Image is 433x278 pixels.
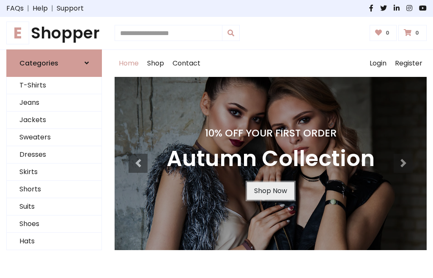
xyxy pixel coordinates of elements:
[7,146,101,164] a: Dresses
[7,198,101,215] a: Suits
[57,3,84,14] a: Support
[247,182,294,200] a: Shop Now
[7,215,101,233] a: Shoes
[167,146,375,172] h3: Autumn Collection
[33,3,48,14] a: Help
[19,59,58,67] h6: Categories
[7,94,101,112] a: Jeans
[370,25,397,41] a: 0
[143,50,168,77] a: Shop
[7,233,101,250] a: Hats
[24,3,33,14] span: |
[48,3,57,14] span: |
[6,3,24,14] a: FAQs
[6,49,102,77] a: Categories
[384,29,392,37] span: 0
[6,24,102,43] h1: Shopper
[413,29,421,37] span: 0
[391,50,427,77] a: Register
[7,112,101,129] a: Jackets
[365,50,391,77] a: Login
[7,129,101,146] a: Sweaters
[7,164,101,181] a: Skirts
[6,24,102,43] a: EShopper
[167,127,375,139] h4: 10% Off Your First Order
[168,50,205,77] a: Contact
[7,77,101,94] a: T-Shirts
[115,50,143,77] a: Home
[6,22,29,44] span: E
[398,25,427,41] a: 0
[7,181,101,198] a: Shorts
